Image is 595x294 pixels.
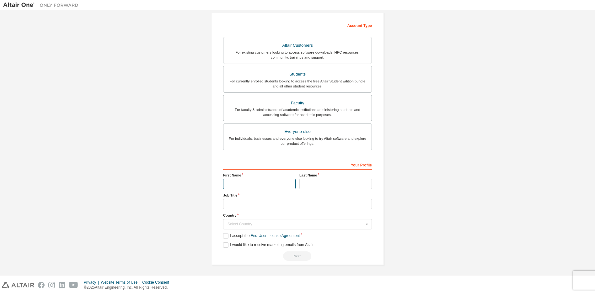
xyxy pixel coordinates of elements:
[227,136,368,146] div: For individuals, businesses and everyone else looking to try Altair software and explore our prod...
[227,50,368,60] div: For existing customers looking to access software downloads, HPC resources, community, trainings ...
[223,233,300,239] label: I accept the
[227,99,368,108] div: Faculty
[228,222,364,226] div: Select Country
[142,280,173,285] div: Cookie Consent
[223,173,296,178] label: First Name
[2,282,34,288] img: altair_logo.svg
[227,41,368,50] div: Altair Customers
[38,282,45,288] img: facebook.svg
[227,107,368,117] div: For faculty & administrators of academic institutions administering students and accessing softwa...
[251,234,300,238] a: End-User License Agreement
[223,213,372,218] label: Country
[227,79,368,89] div: For currently enrolled students looking to access the free Altair Student Edition bundle and all ...
[223,251,372,261] div: Read and acccept EULA to continue
[299,173,372,178] label: Last Name
[84,280,101,285] div: Privacy
[3,2,82,8] img: Altair One
[69,282,78,288] img: youtube.svg
[101,280,142,285] div: Website Terms of Use
[223,160,372,170] div: Your Profile
[227,70,368,79] div: Students
[223,20,372,30] div: Account Type
[227,127,368,136] div: Everyone else
[48,282,55,288] img: instagram.svg
[223,242,314,248] label: I would like to receive marketing emails from Altair
[59,282,65,288] img: linkedin.svg
[84,285,173,290] p: © 2025 Altair Engineering, Inc. All Rights Reserved.
[223,193,372,198] label: Job Title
